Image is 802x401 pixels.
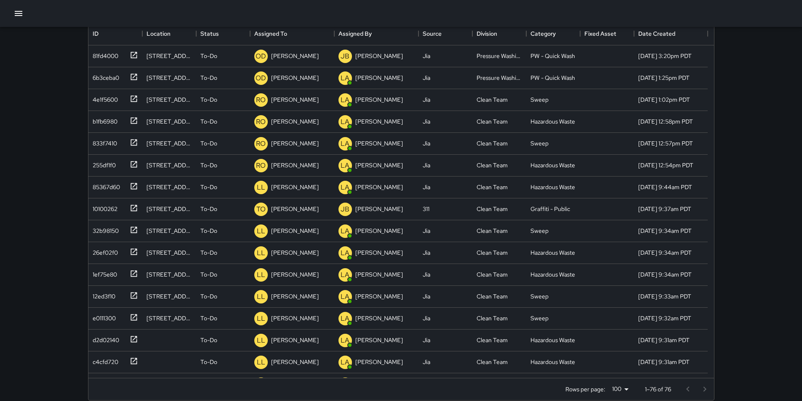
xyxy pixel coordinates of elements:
[472,22,526,45] div: Division
[355,358,403,366] p: [PERSON_NAME]
[423,270,430,279] div: Jia
[89,158,116,169] div: 255df1f0
[271,74,319,82] p: [PERSON_NAME]
[200,292,217,301] p: To-Do
[423,117,430,126] div: Jia
[530,161,575,169] div: Hazardous Waste
[530,95,549,104] div: Sweep
[147,183,192,191] div: 524 Van Ness Avenue
[355,205,403,213] p: [PERSON_NAME]
[89,136,117,148] div: 833f7410
[271,95,319,104] p: [PERSON_NAME]
[530,270,575,279] div: Hazardous Waste
[341,270,349,280] p: LA
[423,205,429,213] div: 311
[355,74,403,82] p: [PERSON_NAME]
[338,22,372,45] div: Assigned By
[530,139,549,148] div: Sweep
[645,385,671,393] p: 1–76 of 76
[341,139,349,149] p: LA
[638,161,693,169] div: 9/17/2025, 12:54pm PDT
[477,292,508,301] div: Clean Team
[477,336,508,344] div: Clean Team
[341,248,349,258] p: LA
[423,292,430,301] div: Jia
[147,248,192,257] div: 165 Grove Street
[423,248,430,257] div: Jia
[638,139,693,148] div: 9/17/2025, 12:57pm PDT
[530,358,575,366] div: Hazardous Waste
[355,52,403,60] p: [PERSON_NAME]
[200,227,217,235] p: To-Do
[89,311,116,322] div: e0111300
[89,376,119,388] div: e5945180
[147,74,192,82] div: 201 Franklin Street
[271,139,319,148] p: [PERSON_NAME]
[355,270,403,279] p: [PERSON_NAME]
[147,314,192,322] div: 234 Van Ness Avenue
[93,22,99,45] div: ID
[89,114,117,126] div: b1fb6980
[147,227,192,235] div: 165 Grove Street
[477,161,508,169] div: Clean Team
[271,227,319,235] p: [PERSON_NAME]
[477,95,508,104] div: Clean Team
[89,289,115,301] div: 12ed3f10
[271,248,319,257] p: [PERSON_NAME]
[477,139,508,148] div: Clean Team
[565,385,605,393] p: Rows per page:
[341,73,349,83] p: LA
[355,248,403,257] p: [PERSON_NAME]
[355,292,403,301] p: [PERSON_NAME]
[89,48,118,60] div: 81fd4000
[341,226,349,236] p: LA
[200,139,217,148] p: To-Do
[200,52,217,60] p: To-Do
[530,227,549,235] div: Sweep
[355,314,403,322] p: [PERSON_NAME]
[526,22,580,45] div: Category
[341,161,349,171] p: LA
[341,117,349,127] p: LA
[89,223,119,235] div: 32b98150
[256,204,266,214] p: TO
[341,182,349,193] p: LA
[477,205,508,213] div: Clean Team
[256,51,266,61] p: OD
[257,182,265,193] p: LL
[89,92,118,104] div: 4e1f5600
[257,270,265,280] p: LL
[477,227,508,235] div: Clean Team
[638,314,691,322] div: 9/17/2025, 9:32am PDT
[147,139,192,148] div: 555 Franklin Street
[200,22,219,45] div: Status
[147,22,171,45] div: Location
[271,161,319,169] p: [PERSON_NAME]
[638,117,693,126] div: 9/17/2025, 12:58pm PDT
[423,22,442,45] div: Source
[423,139,430,148] div: Jia
[147,52,192,60] div: 43 Page Street
[89,354,118,366] div: c4cfd720
[200,336,217,344] p: To-Do
[423,227,430,235] div: Jia
[256,117,266,127] p: RO
[423,183,430,191] div: Jia
[418,22,472,45] div: Source
[200,358,217,366] p: To-Do
[257,248,265,258] p: LL
[250,22,334,45] div: Assigned To
[530,183,575,191] div: Hazardous Waste
[341,292,349,302] p: LA
[423,314,430,322] div: Jia
[638,22,675,45] div: Date Created
[256,95,266,105] p: RO
[257,314,265,324] p: LL
[638,270,692,279] div: 9/17/2025, 9:34am PDT
[271,52,319,60] p: [PERSON_NAME]
[477,248,508,257] div: Clean Team
[609,383,631,395] div: 100
[477,22,497,45] div: Division
[271,292,319,301] p: [PERSON_NAME]
[638,183,692,191] div: 9/17/2025, 9:44am PDT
